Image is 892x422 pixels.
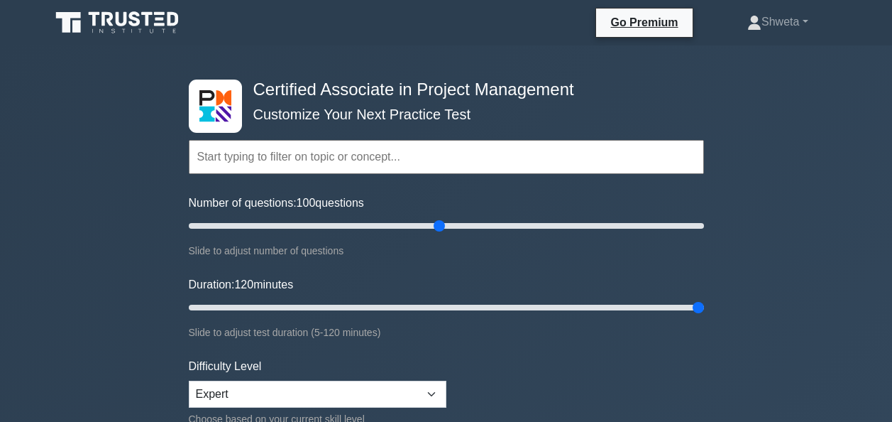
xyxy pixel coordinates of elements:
[602,13,686,31] a: Go Premium
[189,276,294,293] label: Duration: minutes
[189,242,704,259] div: Slide to adjust number of questions
[189,140,704,174] input: Start typing to filter on topic or concept...
[248,80,634,100] h4: Certified Associate in Project Management
[189,324,704,341] div: Slide to adjust test duration (5-120 minutes)
[713,8,842,36] a: Shweta
[189,195,364,212] label: Number of questions: questions
[234,278,253,291] span: 120
[297,197,316,209] span: 100
[189,358,262,375] label: Difficulty Level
